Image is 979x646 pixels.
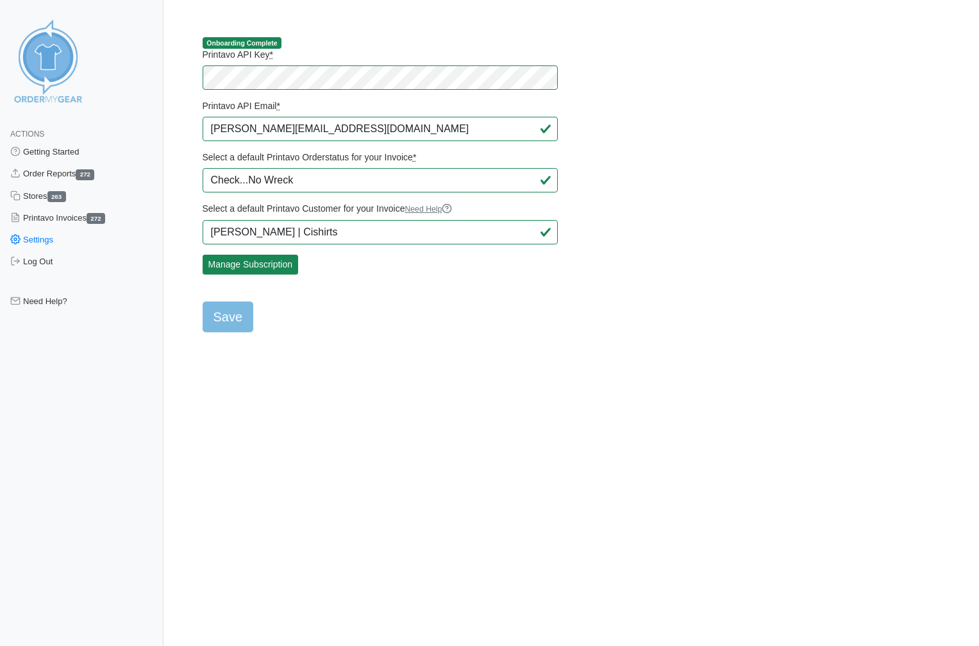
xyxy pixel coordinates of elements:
a: Manage Subscription [203,255,299,275]
span: 263 [47,191,66,202]
abbr: required [413,152,416,162]
abbr: required [276,101,280,111]
label: Printavo API Key [203,49,558,60]
input: Type at least 4 characters [203,220,558,244]
label: Select a default Printavo Customer for your Invoice [203,203,558,215]
span: 272 [87,213,105,224]
span: 272 [76,169,94,180]
span: Onboarding Complete [203,37,282,49]
label: Printavo API Email [203,100,558,112]
label: Select a default Printavo Orderstatus for your Invoice [203,151,558,163]
abbr: required [270,49,273,60]
input: Save [203,302,254,332]
a: Need Help [405,205,452,214]
span: Actions [10,130,44,139]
